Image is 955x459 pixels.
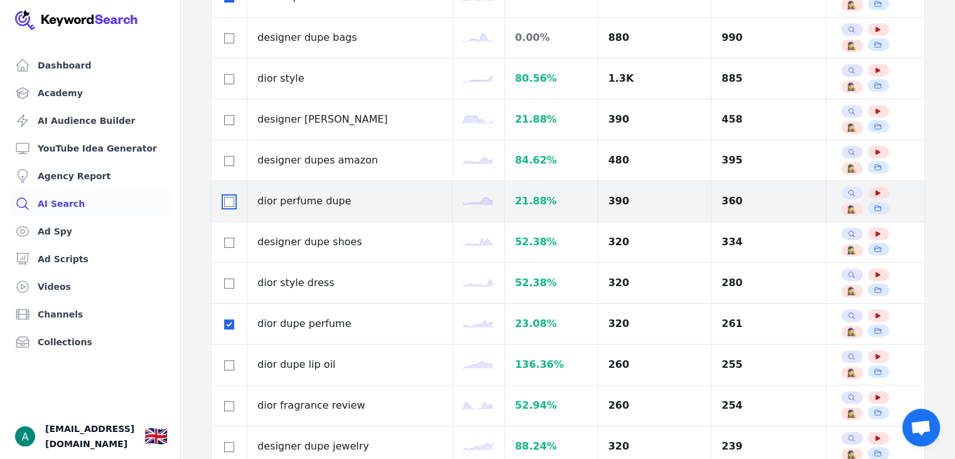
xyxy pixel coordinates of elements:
[846,123,856,133] button: 🕵️‍♀️
[515,30,587,45] div: 0.00 %
[10,246,170,272] a: Ad Scripts
[515,112,587,127] div: 21.88 %
[247,140,453,181] td: designer dupes amazon
[45,421,134,451] span: [EMAIL_ADDRESS][DOMAIN_NAME]
[15,10,138,30] img: Your Company
[515,275,587,290] div: 52.38 %
[608,153,701,168] div: 480
[608,30,701,45] div: 880
[721,398,816,413] div: 254
[10,163,170,189] a: Agency Report
[721,275,816,290] div: 280
[144,425,168,448] div: 🇬🇧
[10,108,170,133] a: AI Audience Builder
[10,80,170,106] a: Academy
[608,439,701,454] div: 320
[846,409,856,419] button: 🕵️‍♀️
[10,136,170,161] a: YouTube Idea Generator
[608,112,701,127] div: 390
[247,385,453,426] td: dior fragrance review
[10,329,170,355] a: Collections
[515,71,587,86] div: 80.56 %
[721,71,816,86] div: 885
[721,316,816,331] div: 261
[846,245,856,255] button: 🕵️‍♀️
[15,426,35,446] img: Arihant Jain
[515,398,587,413] div: 52.94 %
[247,99,453,140] td: designer [PERSON_NAME]
[247,181,453,222] td: dior perfume dupe
[515,153,587,168] div: 84.62 %
[721,30,816,45] div: 990
[608,398,701,413] div: 260
[721,194,816,209] div: 360
[515,235,587,250] div: 52.38 %
[247,345,453,385] td: dior dupe lip oil
[515,357,587,372] div: 136.36 %
[608,275,701,290] div: 320
[10,274,170,299] a: Videos
[902,409,940,446] div: Open chat
[846,204,856,214] button: 🕵️‍♀️
[10,53,170,78] a: Dashboard
[721,153,816,168] div: 395
[846,163,856,174] button: 🕵️‍♀️
[247,304,453,345] td: dior dupe perfume
[608,316,701,331] div: 320
[10,302,170,327] a: Channels
[247,58,453,99] td: dior style
[515,194,587,209] div: 21.88 %
[10,219,170,244] a: Ad Spy
[144,424,168,449] button: 🇬🇧
[15,426,35,446] button: Open user button
[721,439,816,454] div: 239
[846,327,856,337] button: 🕵️‍♀️
[608,357,701,372] div: 260
[608,71,701,86] div: 1.3K
[515,316,587,331] div: 23.08 %
[608,194,701,209] div: 390
[247,222,453,263] td: designer dupe shoes
[515,439,587,454] div: 88.24 %
[721,235,816,250] div: 334
[846,82,856,92] button: 🕵️‍♀️
[846,368,856,378] button: 🕵️‍♀️
[247,18,453,58] td: designer dupe bags
[247,263,453,304] td: dior style dress
[608,235,701,250] div: 320
[846,286,856,296] button: 🕵️‍♀️
[10,191,170,216] a: AI Search
[846,41,856,51] button: 🕵️‍♀️
[721,357,816,372] div: 255
[721,112,816,127] div: 458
